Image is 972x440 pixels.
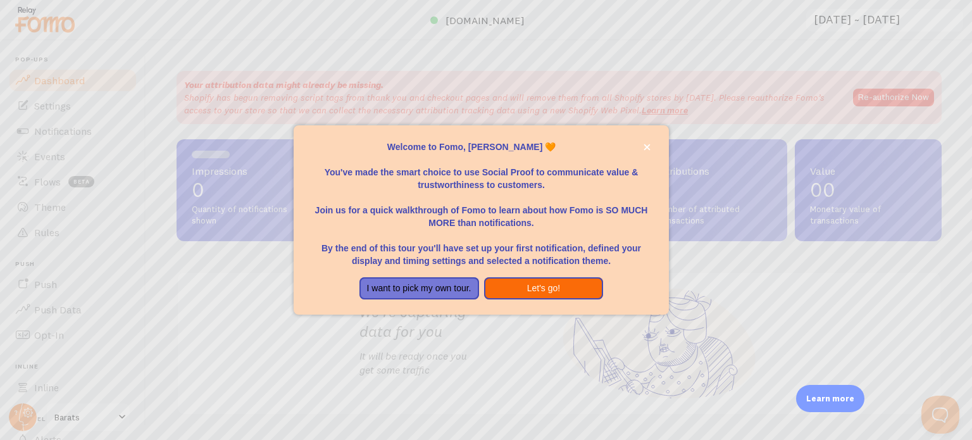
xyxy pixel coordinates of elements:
p: Learn more [806,393,854,405]
p: Welcome to Fomo, [PERSON_NAME] 🧡 [309,141,653,153]
button: close, [640,141,654,154]
button: I want to pick my own tour. [359,277,479,300]
div: Learn more [796,385,864,412]
p: By the end of this tour you'll have set up your first notification, defined your display and timi... [309,229,653,267]
p: You've made the smart choice to use Social Proof to communicate value & trustworthiness to custom... [309,153,653,191]
button: Let's go! [484,277,604,300]
p: Join us for a quick walkthrough of Fomo to learn about how Fomo is SO MUCH MORE than notifications. [309,191,653,229]
div: Welcome to Fomo, elkamel rami 🧡You&amp;#39;ve made the smart choice to use Social Proof to commun... [294,125,668,315]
